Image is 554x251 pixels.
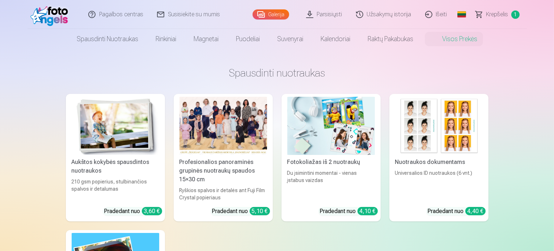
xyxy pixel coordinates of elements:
a: Raktų pakabukas [359,29,422,49]
a: Galerija [253,9,289,20]
div: Du įsimintini momentai - vienas įstabus vaizdas [284,169,378,201]
a: Aukštos kokybės spausdintos nuotraukos Aukštos kokybės spausdintos nuotraukos210 gsm popierius, s... [66,94,165,221]
a: Rinkiniai [147,29,185,49]
div: 3,60 € [142,207,162,215]
div: 4,40 € [465,207,486,215]
a: Magnetai [185,29,227,49]
div: Profesionalios panoraminės grupinės nuotraukų spaudos 15×30 cm [177,158,270,184]
a: Suvenyrai [268,29,312,49]
a: Kalendoriai [312,29,359,49]
a: Visos prekės [422,29,486,49]
div: Pradedant nuo [212,207,270,216]
img: Fotokoliažas iš 2 nuotraukų [287,97,375,155]
div: Fotokoliažas iš 2 nuotraukų [284,158,378,166]
img: Aukštos kokybės spausdintos nuotraukos [72,97,159,155]
span: 1 [511,10,520,19]
div: Pradedant nuo [104,207,162,216]
div: Pradedant nuo [428,207,486,216]
a: Fotokoliažas iš 2 nuotraukųFotokoliažas iš 2 nuotraukųDu įsimintini momentai - vienas įstabus vai... [282,94,381,221]
img: Nuotraukos dokumentams [395,97,483,155]
div: Nuotraukos dokumentams [392,158,486,166]
div: Universalios ID nuotraukos (6 vnt.) [392,169,486,201]
div: Ryškios spalvos ir detalės ant Fuji Film Crystal popieriaus [177,187,270,201]
h3: Spausdinti nuotraukas [72,66,483,79]
div: 210 gsm popierius, stulbinančios spalvos ir detalumas [69,178,162,201]
span: Krepšelis [486,10,508,19]
div: Aukštos kokybės spausdintos nuotraukos [69,158,162,175]
div: Pradedant nuo [320,207,378,216]
a: Nuotraukos dokumentamsNuotraukos dokumentamsUniversalios ID nuotraukos (6 vnt.)Pradedant nuo 4,40 € [389,94,489,221]
div: 5,10 € [250,207,270,215]
img: /fa5 [30,3,72,26]
a: Profesionalios panoraminės grupinės nuotraukų spaudos 15×30 cmRyškios spalvos ir detalės ant Fuji... [174,94,273,221]
div: 4,10 € [358,207,378,215]
a: Puodeliai [227,29,268,49]
a: Spausdinti nuotraukas [68,29,147,49]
